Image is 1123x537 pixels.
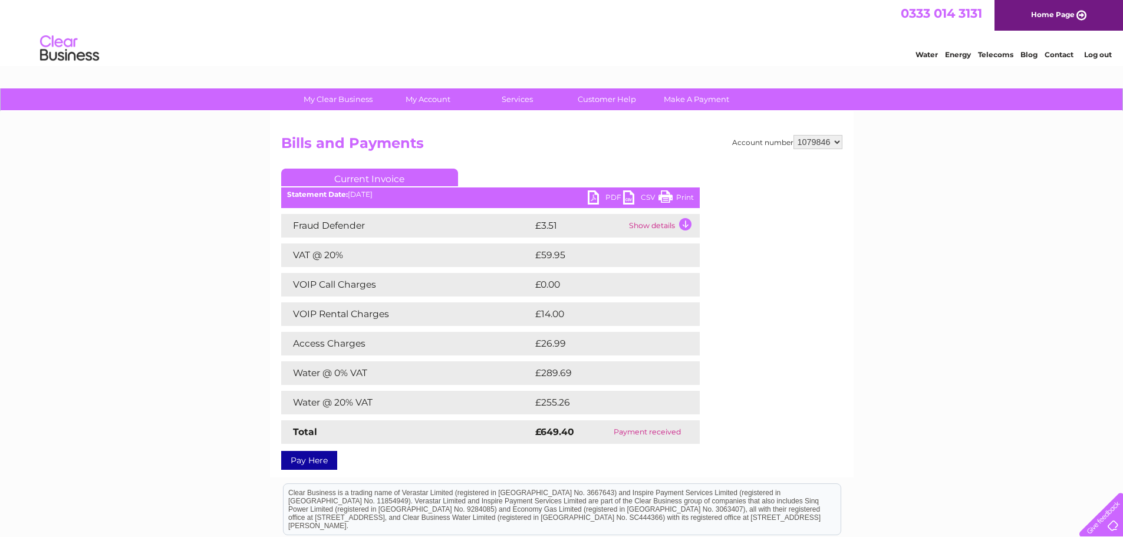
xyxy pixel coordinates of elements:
a: Customer Help [558,88,656,110]
a: 0333 014 3131 [901,6,982,21]
a: Pay Here [281,451,337,470]
a: PDF [588,190,623,207]
td: VOIP Call Charges [281,273,532,296]
td: £289.69 [532,361,679,385]
td: £0.00 [532,273,673,296]
a: Water [915,50,938,59]
a: CSV [623,190,658,207]
td: Water @ 0% VAT [281,361,532,385]
a: Telecoms [978,50,1013,59]
td: Fraud Defender [281,214,532,238]
a: Log out [1084,50,1112,59]
h2: Bills and Payments [281,135,842,157]
td: VOIP Rental Charges [281,302,532,326]
div: Account number [732,135,842,149]
td: £255.26 [532,391,679,414]
a: Services [469,88,566,110]
a: Make A Payment [648,88,745,110]
td: Payment received [595,420,699,444]
a: Print [658,190,694,207]
td: £14.00 [532,302,676,326]
td: Access Charges [281,332,532,355]
a: Energy [945,50,971,59]
a: Blog [1020,50,1038,59]
td: £59.95 [532,243,676,267]
strong: Total [293,426,317,437]
td: £3.51 [532,214,626,238]
td: Water @ 20% VAT [281,391,532,414]
div: Clear Business is a trading name of Verastar Limited (registered in [GEOGRAPHIC_DATA] No. 3667643... [284,6,841,57]
b: Statement Date: [287,190,348,199]
a: My Account [379,88,476,110]
img: logo.png [39,31,100,67]
td: VAT @ 20% [281,243,532,267]
a: Current Invoice [281,169,458,186]
strong: £649.40 [535,426,574,437]
td: Show details [626,214,700,238]
a: Contact [1045,50,1073,59]
a: My Clear Business [289,88,387,110]
div: [DATE] [281,190,700,199]
td: £26.99 [532,332,677,355]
